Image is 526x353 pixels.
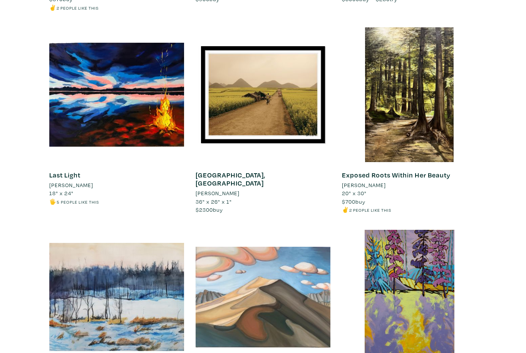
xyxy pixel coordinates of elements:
[342,206,477,214] li: ✌️
[49,197,184,206] li: 🖐️
[342,171,451,179] a: Exposed Roots Within Her Beauty
[349,207,391,213] small: 2 people like this
[196,171,265,188] a: [GEOGRAPHIC_DATA], [GEOGRAPHIC_DATA]
[49,3,184,12] li: ✌️
[49,171,80,179] a: Last Light
[342,189,367,197] span: 20" x 30"
[342,181,386,189] li: [PERSON_NAME]
[49,181,93,189] li: [PERSON_NAME]
[49,189,74,197] span: 18" x 24"
[342,198,355,205] span: $700
[342,198,365,205] span: buy
[196,206,223,213] span: buy
[342,181,477,189] a: [PERSON_NAME]
[196,189,330,197] a: [PERSON_NAME]
[57,199,99,205] small: 5 people like this
[49,181,184,189] a: [PERSON_NAME]
[196,206,213,213] span: $2300
[57,5,99,11] small: 2 people like this
[196,198,232,205] span: 36" x 26" x 1"
[196,189,240,197] li: [PERSON_NAME]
